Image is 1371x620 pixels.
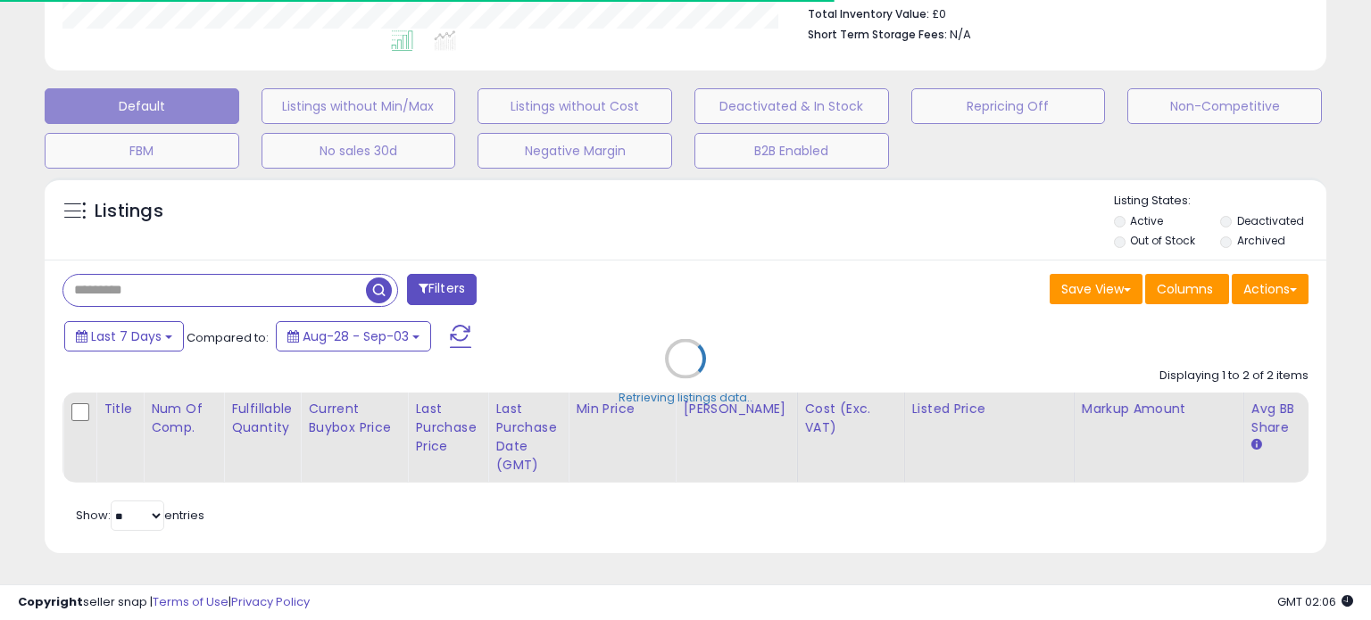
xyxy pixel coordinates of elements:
b: Total Inventory Value: [808,6,929,21]
button: B2B Enabled [694,133,889,169]
strong: Copyright [18,593,83,610]
span: 2025-09-11 02:06 GMT [1277,593,1353,610]
a: Privacy Policy [231,593,310,610]
li: £0 [808,2,1295,23]
b: Short Term Storage Fees: [808,27,947,42]
div: seller snap | | [18,594,310,611]
button: FBM [45,133,239,169]
a: Terms of Use [153,593,228,610]
button: Deactivated & In Stock [694,88,889,124]
button: Listings without Min/Max [262,88,456,124]
button: Default [45,88,239,124]
div: Retrieving listings data.. [619,390,752,406]
span: N/A [950,26,971,43]
button: Negative Margin [478,133,672,169]
button: Repricing Off [911,88,1106,124]
button: Non-Competitive [1127,88,1322,124]
button: Listings without Cost [478,88,672,124]
button: No sales 30d [262,133,456,169]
